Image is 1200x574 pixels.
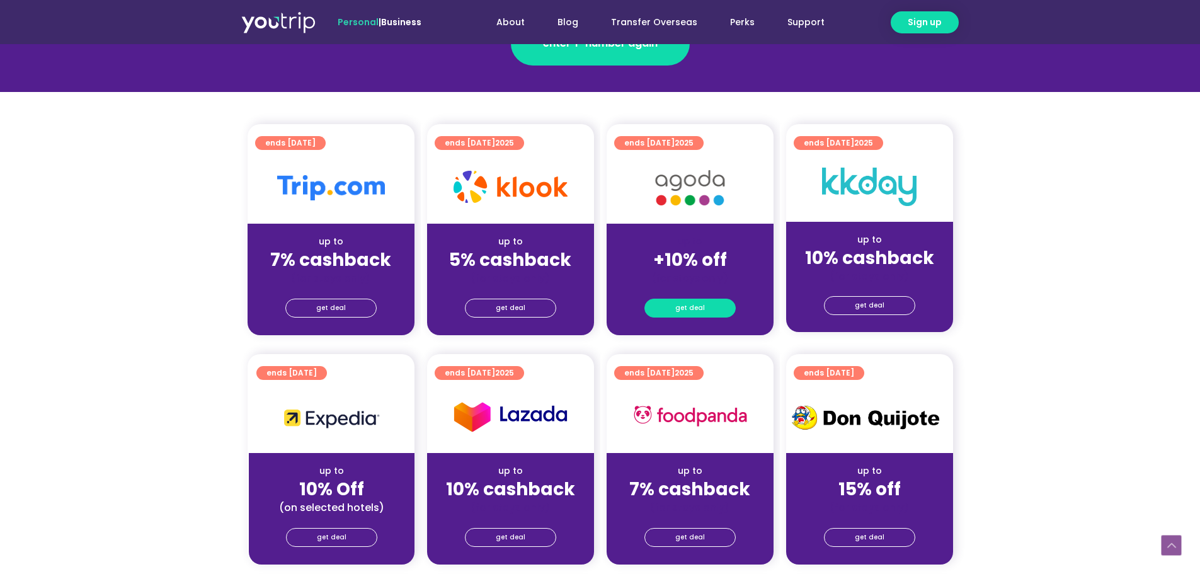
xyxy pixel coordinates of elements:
[824,528,915,547] a: get deal
[270,248,391,272] strong: 7% cashback
[445,136,514,150] span: ends [DATE]
[480,11,541,34] a: About
[258,235,404,248] div: up to
[435,366,524,380] a: ends [DATE]2025
[541,11,595,34] a: Blog
[435,136,524,150] a: ends [DATE]2025
[259,464,404,478] div: up to
[338,16,379,28] span: Personal
[796,464,943,478] div: up to
[496,529,525,546] span: get deal
[465,528,556,547] a: get deal
[495,367,514,378] span: 2025
[437,235,584,248] div: up to
[624,366,694,380] span: ends [DATE]
[629,477,750,502] strong: 7% cashback
[446,477,575,502] strong: 10% cashback
[256,366,327,380] a: ends [DATE]
[255,136,326,150] a: ends [DATE]
[675,299,705,317] span: get deal
[796,233,943,246] div: up to
[675,137,694,148] span: 2025
[286,528,377,547] a: get deal
[796,501,943,514] div: (for stays only)
[838,477,901,502] strong: 15% off
[891,11,959,33] a: Sign up
[805,246,934,270] strong: 10% cashback
[449,248,571,272] strong: 5% cashback
[437,464,584,478] div: up to
[381,16,421,28] a: Business
[855,297,884,314] span: get deal
[259,501,404,514] div: (on selected hotels)
[624,136,694,150] span: ends [DATE]
[455,11,841,34] nav: Menu
[496,299,525,317] span: get deal
[437,501,584,514] div: (for stays only)
[908,16,942,29] span: Sign up
[265,136,316,150] span: ends [DATE]
[614,136,704,150] a: ends [DATE]2025
[678,235,702,248] span: up to
[266,366,317,380] span: ends [DATE]
[299,477,364,502] strong: 10% Off
[595,11,714,34] a: Transfer Overseas
[714,11,771,34] a: Perks
[794,136,883,150] a: ends [DATE]2025
[854,137,873,148] span: 2025
[437,272,584,285] div: (for stays only)
[796,270,943,283] div: (for stays only)
[771,11,841,34] a: Support
[617,272,763,285] div: (for stays only)
[316,299,346,317] span: get deal
[338,16,421,28] span: |
[675,367,694,378] span: 2025
[465,299,556,318] a: get deal
[855,529,884,546] span: get deal
[804,136,873,150] span: ends [DATE]
[675,529,705,546] span: get deal
[644,299,736,318] a: get deal
[258,272,404,285] div: (for stays only)
[617,464,763,478] div: up to
[285,299,377,318] a: get deal
[317,529,346,546] span: get deal
[653,248,727,272] strong: +10% off
[614,366,704,380] a: ends [DATE]2025
[495,137,514,148] span: 2025
[804,366,854,380] span: ends [DATE]
[445,366,514,380] span: ends [DATE]
[794,366,864,380] a: ends [DATE]
[644,528,736,547] a: get deal
[824,296,915,315] a: get deal
[617,501,763,514] div: (for stays only)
